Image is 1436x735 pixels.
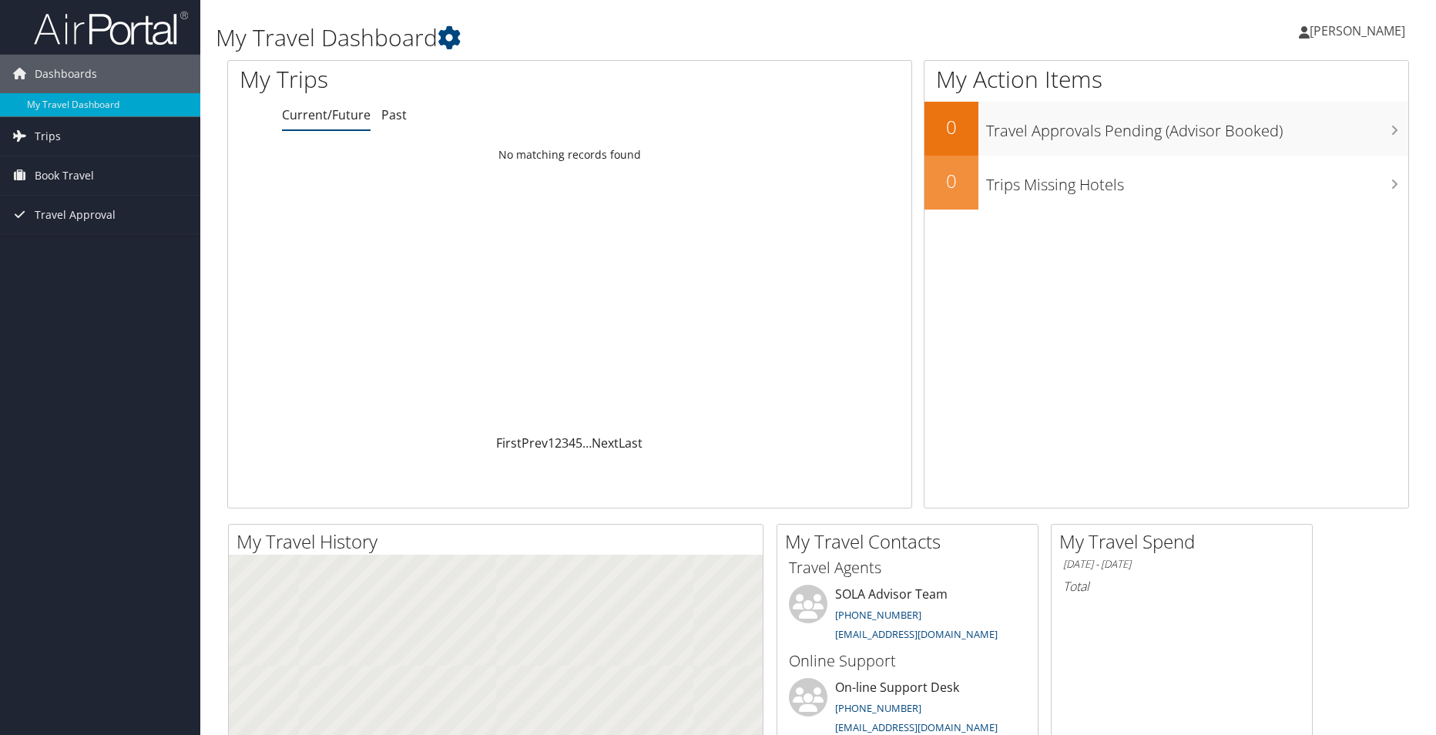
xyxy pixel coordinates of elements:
[835,608,921,622] a: [PHONE_NUMBER]
[282,106,371,123] a: Current/Future
[592,435,619,451] a: Next
[237,529,763,555] h2: My Travel History
[569,435,575,451] a: 4
[785,529,1038,555] h2: My Travel Contacts
[986,166,1408,196] h3: Trips Missing Hotels
[35,117,61,156] span: Trips
[555,435,562,451] a: 2
[35,156,94,195] span: Book Travel
[562,435,569,451] a: 3
[1063,557,1300,572] h6: [DATE] - [DATE]
[835,720,998,734] a: [EMAIL_ADDRESS][DOMAIN_NAME]
[781,585,1034,648] li: SOLA Advisor Team
[216,22,1019,54] h1: My Travel Dashboard
[1310,22,1405,39] span: [PERSON_NAME]
[789,650,1026,672] h3: Online Support
[1059,529,1312,555] h2: My Travel Spend
[924,156,1408,210] a: 0Trips Missing Hotels
[496,435,522,451] a: First
[582,435,592,451] span: …
[924,63,1408,96] h1: My Action Items
[924,102,1408,156] a: 0Travel Approvals Pending (Advisor Booked)
[548,435,555,451] a: 1
[986,112,1408,142] h3: Travel Approvals Pending (Advisor Booked)
[1299,8,1421,54] a: [PERSON_NAME]
[619,435,643,451] a: Last
[835,627,998,641] a: [EMAIL_ADDRESS][DOMAIN_NAME]
[228,141,911,169] td: No matching records found
[35,196,116,234] span: Travel Approval
[789,557,1026,579] h3: Travel Agents
[35,55,97,93] span: Dashboards
[522,435,548,451] a: Prev
[924,168,978,194] h2: 0
[924,114,978,140] h2: 0
[381,106,407,123] a: Past
[34,10,188,46] img: airportal-logo.png
[575,435,582,451] a: 5
[1063,578,1300,595] h6: Total
[835,701,921,715] a: [PHONE_NUMBER]
[240,63,615,96] h1: My Trips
